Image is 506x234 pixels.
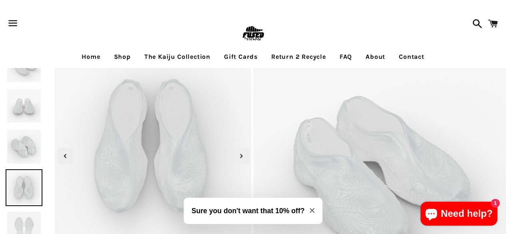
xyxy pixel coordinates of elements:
[393,47,430,67] a: Contact
[233,148,249,164] div: Next slide
[108,47,137,67] a: Shop
[360,47,391,67] a: About
[6,128,42,165] img: [3D printed Shoes] - lightweight custom 3dprinted shoes sneakers sandals fused footwear
[138,47,216,67] a: The Kaiju Collection
[76,47,106,67] a: Home
[6,88,42,124] img: [3D printed Shoes] - lightweight custom 3dprinted shoes sneakers sandals fused footwear
[418,202,500,228] inbox-online-store-chat: Shopify online store chat
[334,47,358,67] a: FAQ
[265,47,332,67] a: Return 2 Recycle
[218,47,264,67] a: Gift Cards
[6,169,42,206] img: [3D printed Shoes] - lightweight custom 3dprinted shoes sneakers sandals fused footwear
[57,148,73,164] div: Previous slide
[240,21,266,47] img: FUSEDfootwear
